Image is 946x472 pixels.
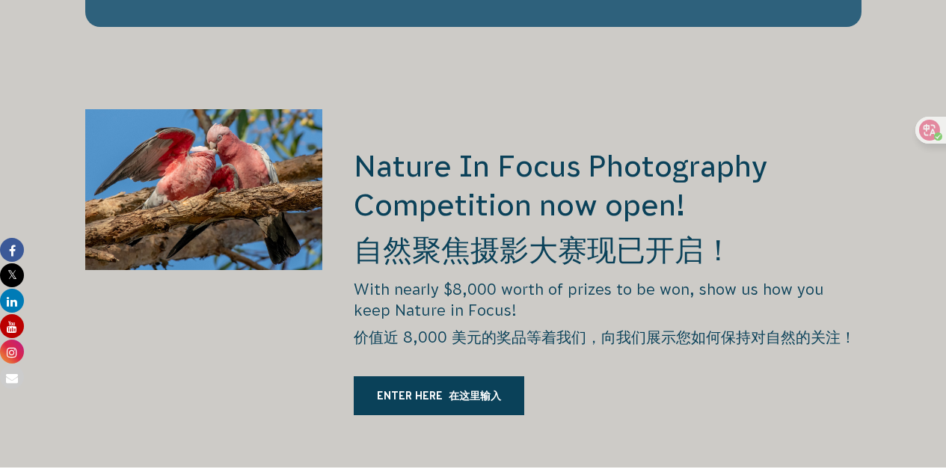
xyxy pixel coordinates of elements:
font: 在这里输入 [449,390,501,402]
font: 价值近 8,000 美元的奖品等着我们，向我们展示您如何保持对自然的关注！ [354,329,856,346]
font: 自然聚焦摄影大赛现已开启！ [354,233,733,266]
p: With nearly $8,000 worth of prizes to be won, show us how you keep Nature in Focus! [354,279,861,354]
h2: Nature In Focus Photography Competition now open! [354,147,861,275]
a: ENTER HERE 在这里输入 [354,376,524,415]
